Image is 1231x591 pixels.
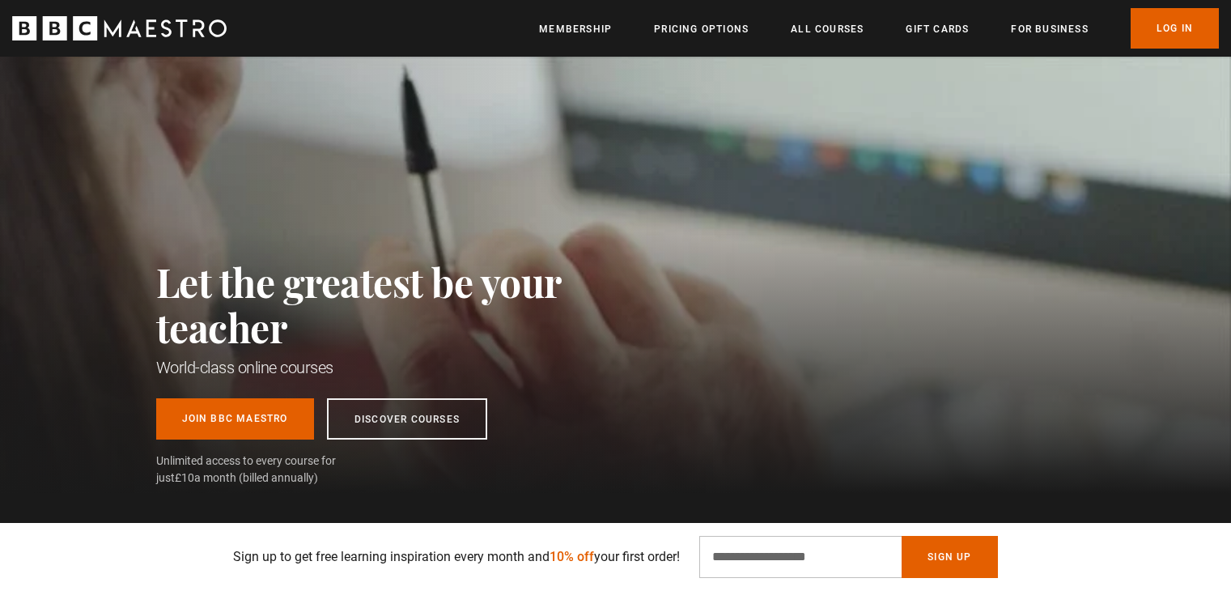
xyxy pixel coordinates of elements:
span: Unlimited access to every course for just a month (billed annually) [156,453,375,487]
button: Sign Up [902,536,997,578]
p: Sign up to get free learning inspiration every month and your first order! [233,547,680,567]
a: Discover Courses [327,398,487,440]
a: Log In [1131,8,1219,49]
a: Pricing Options [654,21,749,37]
h2: Let the greatest be your teacher [156,259,634,350]
a: Join BBC Maestro [156,398,314,440]
svg: BBC Maestro [12,16,227,40]
a: Membership [539,21,612,37]
a: All Courses [791,21,864,37]
span: £10 [175,471,194,484]
a: Gift Cards [906,21,969,37]
nav: Primary [539,8,1219,49]
a: For business [1011,21,1088,37]
h1: World-class online courses [156,356,634,379]
span: 10% off [550,549,594,564]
